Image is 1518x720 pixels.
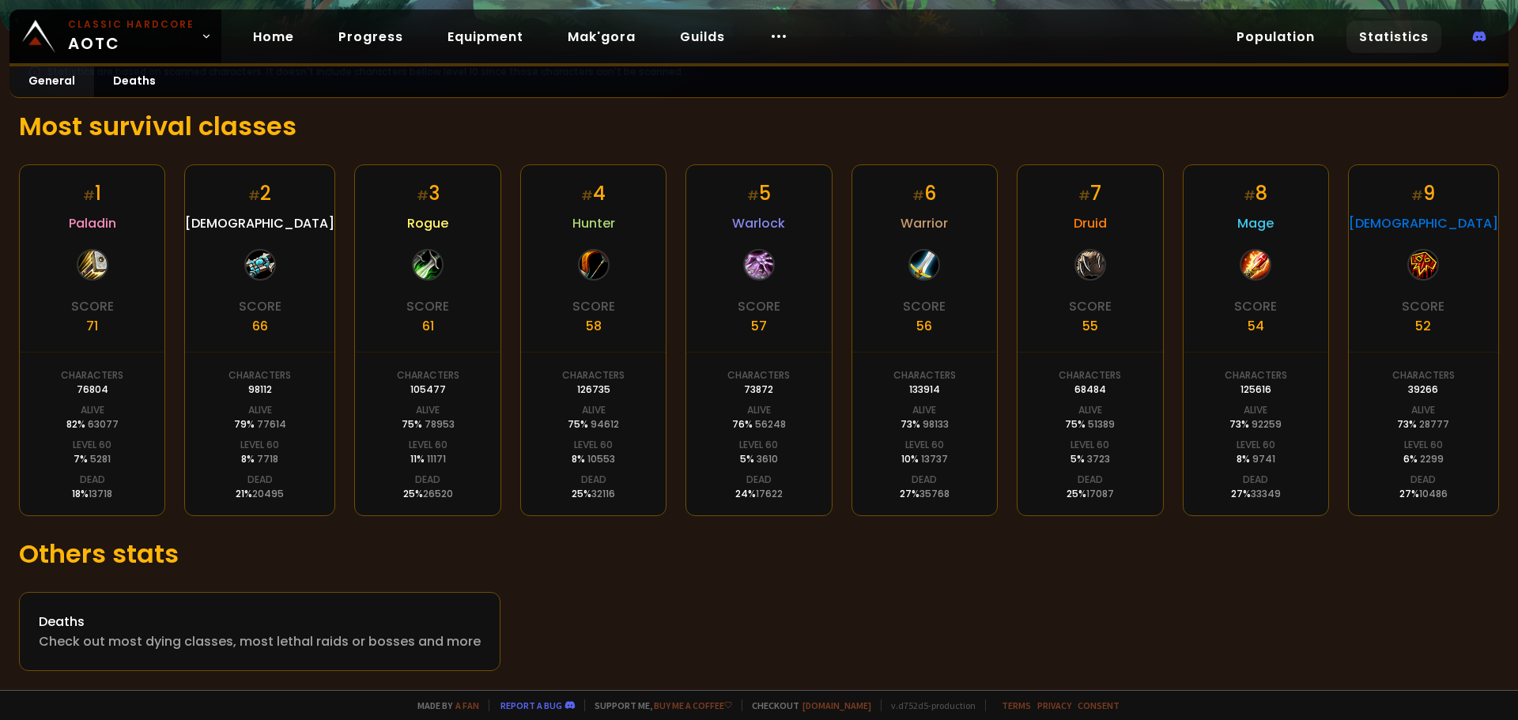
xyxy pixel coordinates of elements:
div: 82 % [66,417,119,432]
div: Dead [746,473,772,487]
div: Dead [80,473,105,487]
div: 8 % [241,452,278,466]
div: 27 % [1399,487,1448,501]
div: Level 60 [409,438,447,452]
div: Score [572,296,615,316]
div: Characters [562,368,625,383]
div: 75 % [402,417,455,432]
span: 92259 [1252,417,1282,431]
div: Level 60 [73,438,111,452]
h1: Others stats [19,535,1499,573]
span: AOTC [68,17,194,55]
div: Alive [747,403,771,417]
span: [DEMOGRAPHIC_DATA] [1349,213,1498,233]
div: 75 % [568,417,619,432]
div: 7 [1078,179,1101,207]
div: 58 [586,316,602,336]
span: 56248 [755,417,786,431]
span: 13718 [89,487,112,500]
div: Alive [912,403,936,417]
div: 25 % [403,487,453,501]
div: Characters [1225,368,1287,383]
span: 26520 [423,487,453,500]
div: Dead [1410,473,1436,487]
span: [DEMOGRAPHIC_DATA] [185,213,334,233]
div: 73 % [1397,417,1449,432]
a: Guilds [667,21,738,53]
span: 11171 [427,452,446,466]
a: DeathsCheck out most dying classes, most lethal raids or bosses and more [19,592,500,671]
div: 10 % [901,452,948,466]
div: Characters [61,368,123,383]
div: 11 % [410,452,446,466]
a: Privacy [1037,699,1071,711]
div: Check out most dying classes, most lethal raids or bosses and more [39,631,481,651]
div: Dead [247,473,273,487]
div: 27 % [900,487,950,501]
span: 3723 [1087,452,1110,466]
div: 24 % [735,487,783,501]
div: 39266 [1408,383,1438,397]
span: Warlock [732,213,785,233]
div: 61 [422,316,434,336]
span: 77614 [257,417,286,431]
div: Dead [912,473,937,487]
div: 18 % [72,487,112,501]
div: Alive [1244,403,1267,417]
div: 55 [1082,316,1098,336]
span: 10486 [1419,487,1448,500]
span: 78953 [425,417,455,431]
small: # [417,187,429,205]
a: [DOMAIN_NAME] [802,699,871,711]
div: 25 % [572,487,615,501]
span: Made by [408,699,479,711]
div: Score [738,296,780,316]
small: # [581,187,593,205]
div: 3 [417,179,440,207]
a: Consent [1078,699,1120,711]
span: 28777 [1419,417,1449,431]
div: 75 % [1065,417,1115,432]
span: 9741 [1252,452,1275,466]
div: 66 [252,316,268,336]
div: Level 60 [574,438,613,452]
div: Level 60 [1071,438,1109,452]
div: 76804 [77,383,108,397]
span: 63077 [88,417,119,431]
div: 73 % [901,417,949,432]
a: Mak'gora [555,21,648,53]
div: Characters [228,368,291,383]
span: 10553 [587,452,615,466]
div: 71 [86,316,98,336]
span: Support me, [584,699,732,711]
span: 17622 [756,487,783,500]
div: 52 [1415,316,1431,336]
div: Deaths [39,612,481,631]
a: a fan [455,699,479,711]
span: 94612 [591,417,619,431]
span: 2299 [1420,452,1444,466]
div: 133914 [909,383,940,397]
div: 5 % [1071,452,1110,466]
div: Alive [1078,403,1102,417]
div: Level 60 [1404,438,1443,452]
a: Equipment [435,21,536,53]
div: Score [239,296,281,316]
div: 57 [751,316,767,336]
div: Dead [581,473,606,487]
span: 5281 [90,452,111,466]
span: Rogue [407,213,448,233]
div: 9 [1411,179,1435,207]
a: General [9,66,94,97]
small: # [1078,187,1090,205]
span: 33349 [1251,487,1281,500]
span: 3610 [757,452,778,466]
span: v. d752d5 - production [881,699,976,711]
small: # [1411,187,1423,205]
div: Score [903,296,946,316]
div: Alive [81,403,104,417]
div: 2 [248,179,271,207]
div: Dead [1078,473,1103,487]
div: Dead [415,473,440,487]
small: # [1244,187,1256,205]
